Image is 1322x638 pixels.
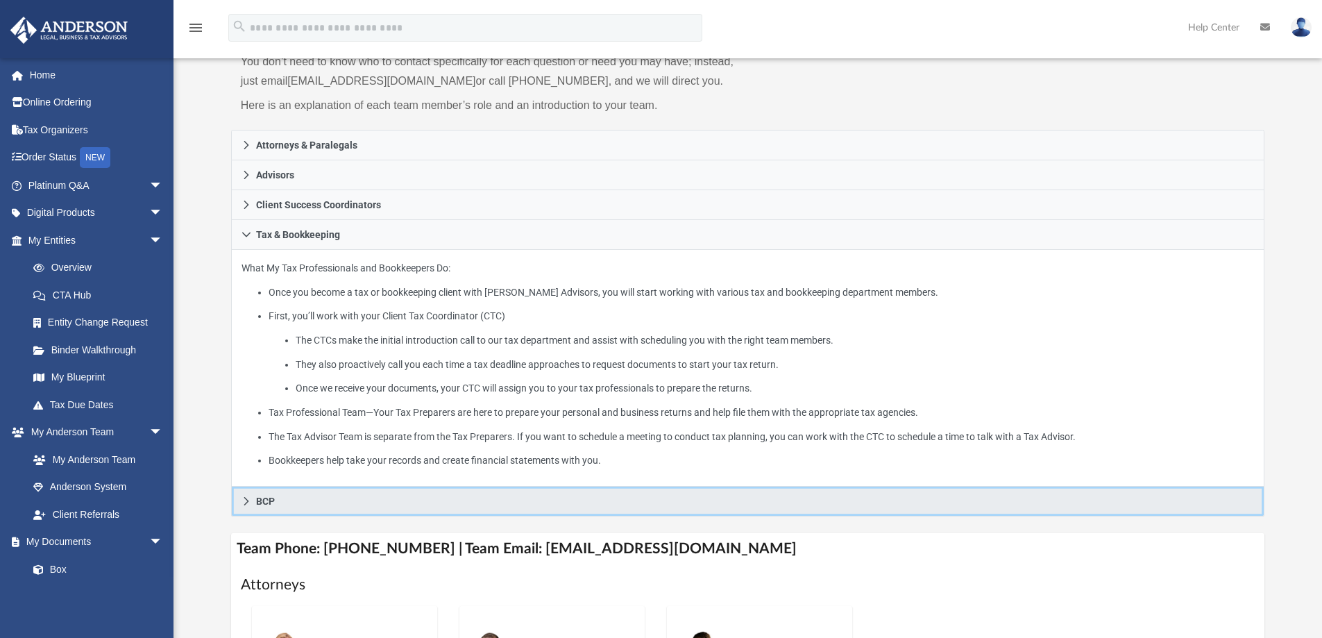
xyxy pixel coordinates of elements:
[269,452,1254,469] li: Bookkeepers help take your records and create financial statements with you.
[256,170,294,180] span: Advisors
[149,528,177,557] span: arrow_drop_down
[10,528,177,556] a: My Documentsarrow_drop_down
[10,144,184,172] a: Order StatusNEW
[10,61,184,89] a: Home
[19,446,170,473] a: My Anderson Team
[19,336,184,364] a: Binder Walkthrough
[241,96,738,115] p: Here is an explanation of each team member’s role and an introduction to your team.
[10,419,177,446] a: My Anderson Teamarrow_drop_down
[19,254,184,282] a: Overview
[231,160,1265,190] a: Advisors
[231,487,1265,517] a: BCP
[149,226,177,255] span: arrow_drop_down
[269,284,1254,301] li: Once you become a tax or bookkeeping client with [PERSON_NAME] Advisors, you will start working w...
[19,555,170,583] a: Box
[232,19,247,34] i: search
[149,419,177,447] span: arrow_drop_down
[231,533,1265,564] h4: Team Phone: [PHONE_NUMBER] | Team Email: [EMAIL_ADDRESS][DOMAIN_NAME]
[10,171,184,199] a: Platinum Q&Aarrow_drop_down
[256,496,275,506] span: BCP
[256,230,340,240] span: Tax & Bookkeeping
[10,116,184,144] a: Tax Organizers
[80,147,110,168] div: NEW
[241,52,738,91] p: You don’t need to know who to contact specifically for each question or need you may have; instea...
[6,17,132,44] img: Anderson Advisors Platinum Portal
[10,89,184,117] a: Online Ordering
[1291,17,1312,37] img: User Pic
[149,199,177,228] span: arrow_drop_down
[231,190,1265,220] a: Client Success Coordinators
[231,130,1265,160] a: Attorneys & Paralegals
[187,26,204,36] a: menu
[269,308,1254,397] li: First, you’ll work with your Client Tax Coordinator (CTC)
[241,260,1255,469] p: What My Tax Professionals and Bookkeepers Do:
[269,428,1254,446] li: The Tax Advisor Team is separate from the Tax Preparers. If you want to schedule a meeting to con...
[149,171,177,200] span: arrow_drop_down
[187,19,204,36] i: menu
[10,199,184,227] a: Digital Productsarrow_drop_down
[256,200,381,210] span: Client Success Coordinators
[19,473,177,501] a: Anderson System
[287,75,475,87] a: [EMAIL_ADDRESS][DOMAIN_NAME]
[256,140,357,150] span: Attorneys & Paralegals
[296,356,1254,373] li: They also proactively call you each time a tax deadline approaches to request documents to start ...
[231,250,1265,487] div: Tax & Bookkeeping
[19,309,184,337] a: Entity Change Request
[231,220,1265,250] a: Tax & Bookkeeping
[19,364,177,392] a: My Blueprint
[296,380,1254,397] li: Once we receive your documents, your CTC will assign you to your tax professionals to prepare the...
[241,575,1255,595] h1: Attorneys
[19,501,177,528] a: Client Referrals
[10,226,184,254] a: My Entitiesarrow_drop_down
[269,404,1254,421] li: Tax Professional Team—Your Tax Preparers are here to prepare your personal and business returns a...
[19,583,177,611] a: Meeting Minutes
[19,391,184,419] a: Tax Due Dates
[19,281,184,309] a: CTA Hub
[296,332,1254,349] li: The CTCs make the initial introduction call to our tax department and assist with scheduling you ...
